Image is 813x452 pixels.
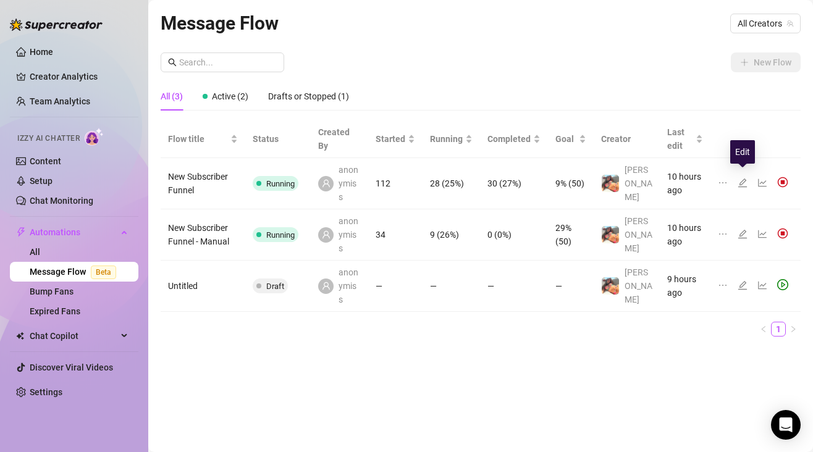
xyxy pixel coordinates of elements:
[376,132,405,146] span: Started
[786,20,794,27] span: team
[339,266,361,306] span: anonymiss
[480,158,548,209] td: 30 (27%)
[423,120,480,158] th: Running
[757,178,767,188] span: line-chart
[594,120,660,158] th: Creator
[339,163,361,204] span: anonymiss
[30,222,117,242] span: Automations
[487,132,531,146] span: Completed
[423,158,480,209] td: 28 (25%)
[30,267,121,277] a: Message FlowBeta
[718,280,728,290] span: ellipsis
[212,91,248,101] span: Active (2)
[602,226,619,243] img: Lillie
[602,277,619,295] img: Lillie
[10,19,103,31] img: logo-BBDzfeDw.svg
[322,282,331,290] span: user
[368,209,423,261] td: 34
[660,261,710,312] td: 9 hours ago
[548,120,593,158] th: Goal
[266,179,295,188] span: Running
[266,282,284,291] span: Draft
[548,261,593,312] td: —
[771,322,786,337] li: 1
[731,52,801,72] button: New Flow
[161,158,245,209] td: New Subscriber Funnel
[777,279,788,290] span: play-circle
[625,165,652,202] span: [PERSON_NAME]
[179,56,277,69] input: Search...
[322,179,331,188] span: user
[322,230,331,239] span: user
[30,362,113,372] a: Discover Viral Videos
[85,128,104,146] img: AI Chatter
[786,322,801,337] li: Next Page
[30,156,61,166] a: Content
[480,261,548,312] td: —
[660,209,710,261] td: 10 hours ago
[760,325,767,333] span: left
[423,209,480,261] td: 9 (26%)
[30,96,90,106] a: Team Analytics
[368,120,423,158] th: Started
[777,177,788,188] img: svg%3e
[738,229,748,239] span: edit
[91,266,116,279] span: Beta
[245,120,311,158] th: Status
[757,280,767,290] span: line-chart
[602,175,619,192] img: Lillie
[786,322,801,337] button: right
[738,14,793,33] span: All Creators
[660,120,710,158] th: Last edit
[756,322,771,337] li: Previous Page
[738,280,748,290] span: edit
[30,247,40,257] a: All
[368,261,423,312] td: —
[30,287,74,296] a: Bump Fans
[161,209,245,261] td: New Subscriber Funnel - Manual
[757,229,767,239] span: line-chart
[548,158,593,209] td: 9% (50)
[16,332,24,340] img: Chat Copilot
[625,216,652,253] span: [PERSON_NAME]
[718,229,728,239] span: ellipsis
[30,196,93,206] a: Chat Monitoring
[555,132,576,146] span: Goal
[430,132,463,146] span: Running
[16,227,26,237] span: thunderbolt
[168,132,228,146] span: Flow title
[738,178,748,188] span: edit
[30,67,128,86] a: Creator Analytics
[730,140,755,164] div: Edit
[368,158,423,209] td: 112
[771,410,801,440] div: Open Intercom Messenger
[480,209,548,261] td: 0 (0%)
[30,47,53,57] a: Home
[667,125,693,153] span: Last edit
[161,120,245,158] th: Flow title
[339,214,361,255] span: anonymiss
[30,176,53,186] a: Setup
[772,322,785,336] a: 1
[30,306,80,316] a: Expired Fans
[756,322,771,337] button: left
[660,158,710,209] td: 10 hours ago
[777,228,788,239] img: svg%3e
[17,133,80,144] span: Izzy AI Chatter
[161,9,279,38] article: Message Flow
[790,325,797,333] span: right
[30,387,62,397] a: Settings
[30,326,117,346] span: Chat Copilot
[168,58,177,67] span: search
[480,120,548,158] th: Completed
[423,261,480,312] td: —
[548,209,593,261] td: 29% (50)
[268,90,349,103] div: Drafts or Stopped (1)
[718,178,728,188] span: ellipsis
[311,120,368,158] th: Created By
[161,261,245,312] td: Untitled
[161,90,183,103] div: All (3)
[625,267,652,304] span: [PERSON_NAME]
[266,230,295,240] span: Running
